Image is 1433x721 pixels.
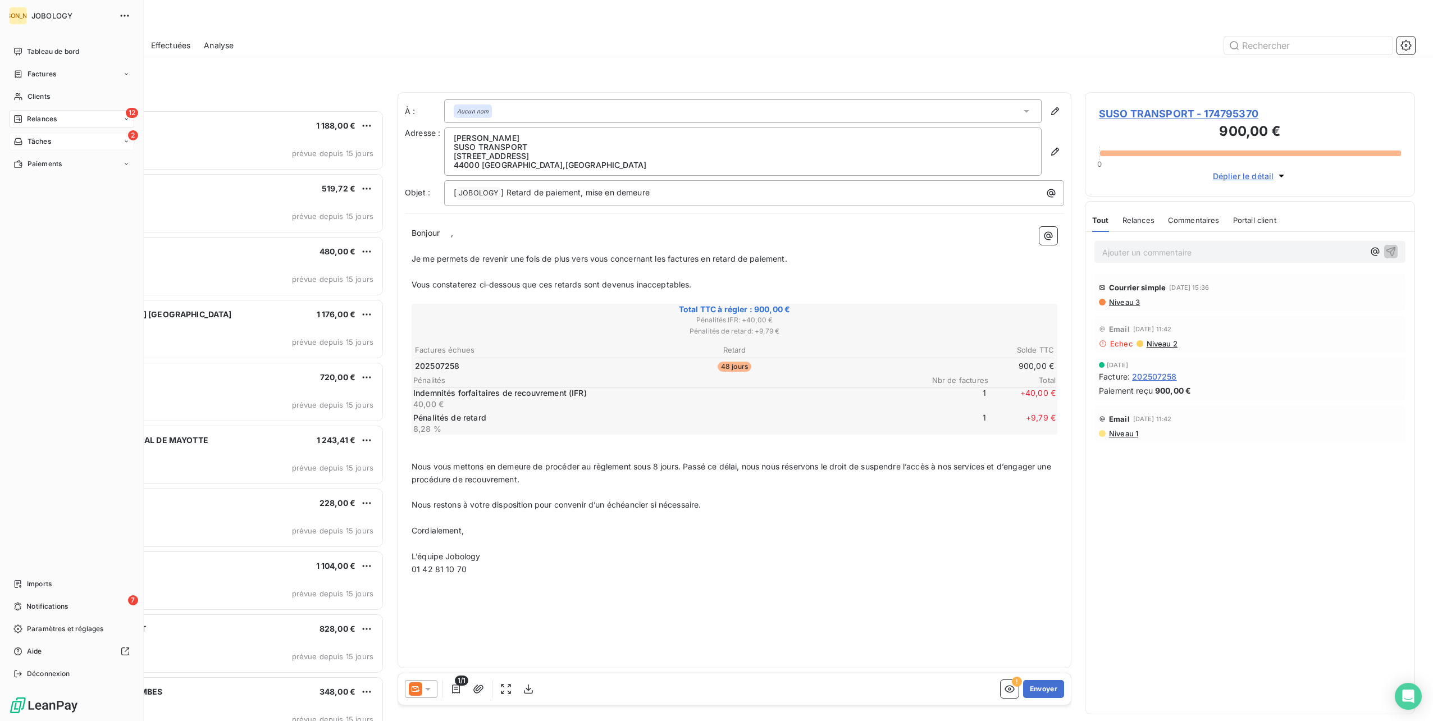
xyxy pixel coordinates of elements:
span: Aide [27,646,42,656]
span: + 40,00 € [988,387,1056,410]
span: 348,00 € [320,687,355,696]
span: L’équipe Jobology [412,551,481,561]
span: prévue depuis 15 jours [292,337,373,346]
span: prévue depuis 15 jours [292,212,373,221]
span: prévue depuis 15 jours [292,463,373,472]
span: 900,00 € [1155,385,1191,396]
span: Notifications [26,601,68,612]
span: prévue depuis 15 jours [292,275,373,284]
div: grid [54,110,384,721]
p: Indemnités forfaitaires de recouvrement (IFR) [413,387,916,399]
span: Nous restons à votre disposition pour convenir d’un échéancier si nécessaire. [412,500,701,509]
em: Aucun nom [457,107,489,115]
span: Commentaires [1168,216,1220,225]
span: 48 jours [718,362,751,372]
p: 8,28 % [413,423,916,435]
label: À : [405,106,444,117]
span: prévue depuis 15 jours [292,652,373,661]
span: Adresse : [405,128,440,138]
span: + 9,79 € [988,412,1056,435]
span: prévue depuis 15 jours [292,526,373,535]
span: 1 [919,412,986,435]
span: [DATE] [1107,362,1128,368]
span: Facture : [1099,371,1130,382]
span: [DATE] 11:42 [1133,326,1172,332]
span: 1 104,00 € [316,561,356,571]
span: Cordialement, [412,526,464,535]
p: Pénalités de retard [413,412,916,423]
span: [DATE] 15:36 [1169,284,1209,291]
div: Open Intercom Messenger [1395,683,1422,710]
span: Niveau 2 [1146,339,1178,348]
span: 519,72 € [322,184,355,193]
th: Factures échues [414,344,627,356]
span: Paiements [28,159,62,169]
span: Pénalités [413,376,921,385]
span: Total [988,376,1056,385]
span: Pénalités IFR : + 40,00 € [413,315,1056,325]
td: 900,00 € [842,360,1055,372]
span: Relances [1122,216,1154,225]
span: Nous vous mettons en demeure de procéder au règlement sous 8 jours. Passé ce délai, nous nous rés... [412,462,1053,484]
span: Total TTC à régler : 900,00 € [413,304,1056,315]
th: Retard [628,344,841,356]
span: , [451,228,453,238]
span: [ [454,188,457,197]
th: Solde TTC [842,344,1055,356]
button: Déplier le détail [1210,170,1291,182]
span: 1 [919,387,986,410]
span: Factures [28,69,56,79]
span: 202507258 [415,360,459,372]
p: [STREET_ADDRESS] [454,152,1032,161]
span: Déplier le détail [1213,170,1274,182]
input: Rechercher [1224,36,1393,54]
span: Analyse [204,40,234,51]
span: Je me permets de revenir une fois de plus vers vous concernant les factures en retard de paiement. [412,254,787,263]
span: Imports [27,579,52,589]
span: Tout [1092,216,1109,225]
span: Déconnexion [27,669,70,679]
span: Email [1109,414,1130,423]
span: 0 [1097,159,1102,168]
span: Vous constaterez ci-dessous que ces retards sont devenus inacceptables. [412,280,692,289]
span: 1 188,00 € [316,121,356,130]
span: Niveau 1 [1108,429,1138,438]
span: 12 [126,108,138,118]
span: Email [1109,325,1130,334]
span: Niveau 3 [1108,298,1140,307]
button: Envoyer [1023,680,1064,698]
span: prévue depuis 15 jours [292,400,373,409]
span: 2 [128,130,138,140]
span: Paiement reçu [1099,385,1153,396]
span: 202507258 [1132,371,1176,382]
span: Objet : [405,188,430,197]
span: 720,00 € [320,372,355,382]
span: Portail client [1233,216,1276,225]
span: ] Retard de paiement, mise en demeure [501,188,650,197]
a: Aide [9,642,134,660]
h3: 900,00 € [1099,121,1401,144]
span: Nbr de factures [921,376,988,385]
p: 40,00 € [413,399,916,410]
span: 828,00 € [320,624,355,633]
p: 44000 [GEOGRAPHIC_DATA] , [GEOGRAPHIC_DATA] [454,161,1032,170]
span: JOBOLOGY [457,187,500,200]
span: 1 176,00 € [317,309,356,319]
span: Echec [1110,339,1133,348]
span: Pénalités de retard : + 9,79 € [413,326,1056,336]
span: Relances [27,114,57,124]
div: [PERSON_NAME] [9,7,27,25]
img: Logo LeanPay [9,696,79,714]
span: prévue depuis 15 jours [292,589,373,598]
p: [PERSON_NAME] [454,134,1032,143]
span: Bonjour [412,228,440,238]
p: SUSO TRANSPORT [454,143,1032,152]
span: 1/1 [455,676,468,686]
span: 480,00 € [320,247,355,256]
span: Courrier simple [1109,283,1166,292]
span: Tâches [28,136,51,147]
span: Paramètres et réglages [27,624,103,634]
span: 01 42 81 10 70 [412,564,467,574]
span: Effectuées [151,40,191,51]
span: prévue depuis 15 jours [292,149,373,158]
